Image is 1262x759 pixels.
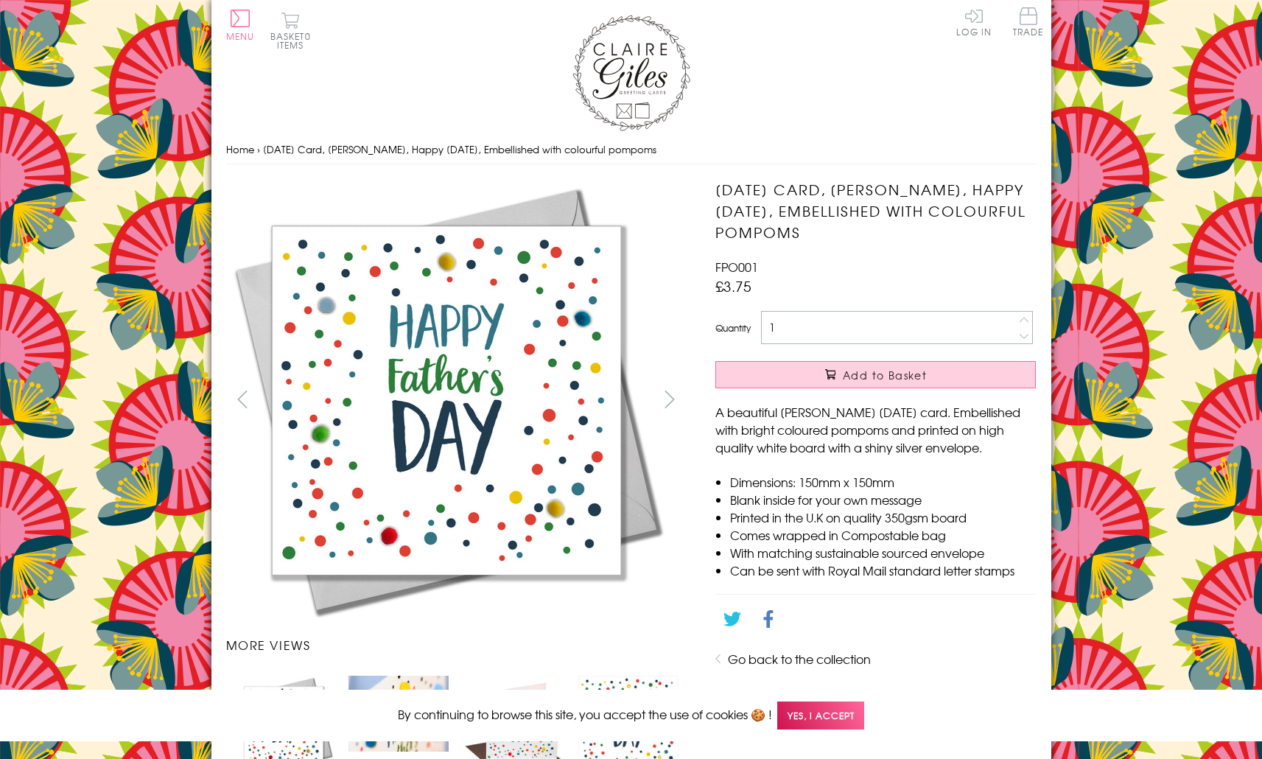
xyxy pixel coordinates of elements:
[730,544,1036,562] li: With matching sustainable sourced envelope
[270,12,311,49] button: Basket0 items
[715,321,751,335] label: Quantity
[653,382,686,416] button: next
[777,702,864,730] span: Yes, I accept
[225,179,667,621] img: Father's Day Card, Dotty, Happy Father's Day, Embellished with colourful pompoms
[715,276,751,296] span: £3.75
[226,135,1037,165] nav: breadcrumbs
[730,526,1036,544] li: Comes wrapped in Compostable bag
[263,142,656,156] span: [DATE] Card, [PERSON_NAME], Happy [DATE], Embellished with colourful pompoms
[1013,7,1044,39] a: Trade
[956,7,992,36] a: Log In
[715,258,758,276] span: FPO001
[226,142,254,156] a: Home
[715,179,1036,242] h1: [DATE] Card, [PERSON_NAME], Happy [DATE], Embellished with colourful pompoms
[226,636,687,654] h3: More views
[226,382,259,416] button: prev
[226,10,255,41] button: Menu
[730,491,1036,508] li: Blank inside for your own message
[686,179,1128,511] img: Father's Day Card, Dotty, Happy Father's Day, Embellished with colourful pompoms
[730,473,1036,491] li: Dimensions: 150mm x 150mm
[348,676,449,751] img: Father's Day Card, Dotty, Happy Father's Day, Embellished with colourful pompoms
[1013,7,1044,36] span: Trade
[715,403,1036,456] p: A beautiful [PERSON_NAME] [DATE] card. Embellished with bright coloured pompoms and printed on hi...
[277,29,311,52] span: 0 items
[572,15,690,131] img: Claire Giles Greetings Cards
[730,508,1036,526] li: Printed in the U.K on quality 350gsm board
[226,29,255,43] span: Menu
[715,361,1036,388] button: Add to Basket
[728,650,871,668] a: Go back to the collection
[730,562,1036,579] li: Can be sent with Royal Mail standard letter stamps
[843,368,927,382] span: Add to Basket
[257,142,260,156] span: ›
